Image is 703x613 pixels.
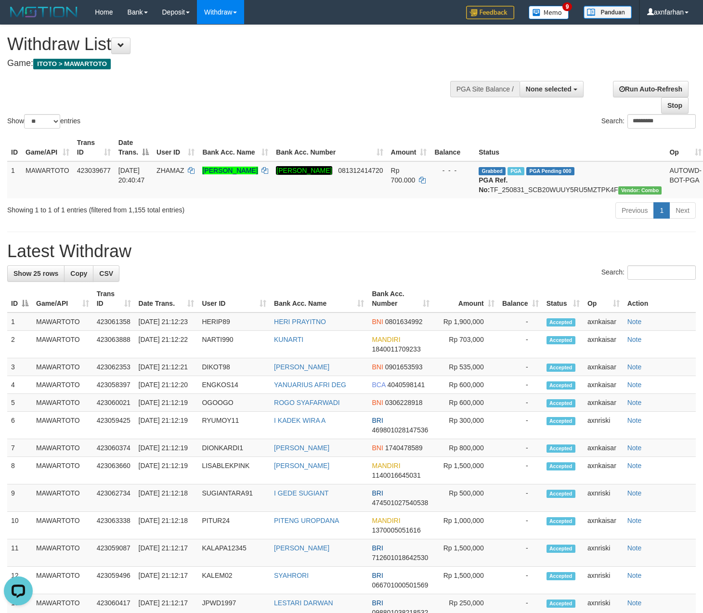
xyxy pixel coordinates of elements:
a: [PERSON_NAME] [202,167,258,174]
span: 9 [562,2,573,11]
span: Copy 1840011709233 to clipboard [372,345,420,353]
td: Rp 1,000,000 [433,512,498,539]
td: NARTI990 [198,331,270,358]
span: Accepted [547,399,575,407]
a: Note [627,417,642,424]
td: [DATE] 21:12:19 [135,412,198,439]
a: I GEDE SUGIANT [274,489,329,497]
td: OGOOGO [198,394,270,412]
td: 423062734 [93,484,135,512]
td: - [498,394,543,412]
a: Note [627,517,642,524]
td: MAWARTOTO [32,412,93,439]
td: ENGKOS14 [198,376,270,394]
label: Show entries [7,114,80,129]
td: axnkaisar [584,313,624,331]
td: Rp 1,900,000 [433,313,498,331]
td: - [498,358,543,376]
td: [DATE] 21:12:18 [135,512,198,539]
td: 12 [7,567,32,594]
span: BNI [372,363,383,371]
span: ITOTO > MAWARTOTO [33,59,111,69]
td: 423063338 [93,512,135,539]
td: MAWARTOTO [32,484,93,512]
a: KUNARTI [274,336,303,343]
a: Stop [661,97,689,114]
td: - [498,313,543,331]
td: - [498,376,543,394]
input: Search: [627,114,696,129]
td: DIONKARDI1 [198,439,270,457]
td: SUGIANTARA91 [198,484,270,512]
th: Balance: activate to sort column ascending [498,285,543,313]
th: User ID: activate to sort column ascending [198,285,270,313]
a: [PERSON_NAME] [274,363,329,371]
td: 423060374 [93,439,135,457]
a: Note [627,599,642,607]
td: MAWARTOTO [32,567,93,594]
button: Open LiveChat chat widget [4,4,33,33]
th: Bank Acc. Name: activate to sort column ascending [270,285,368,313]
td: 7 [7,439,32,457]
span: Copy 1740478589 to clipboard [385,444,423,452]
span: Accepted [547,318,575,326]
div: Showing 1 to 1 of 1 entries (filtered from 1,155 total entries) [7,201,286,215]
a: Note [627,544,642,552]
td: KALEM02 [198,567,270,594]
td: Rp 1,500,000 [433,567,498,594]
td: Rp 500,000 [433,484,498,512]
td: Rp 703,000 [433,331,498,358]
th: Amount: activate to sort column ascending [387,134,431,161]
label: Search: [601,114,696,129]
td: MAWARTOTO [32,394,93,412]
th: Date Trans.: activate to sort column ascending [135,285,198,313]
a: Note [627,399,642,406]
a: [PERSON_NAME] [274,462,329,470]
td: RYUMOY11 [198,412,270,439]
td: - [498,439,543,457]
td: 423062353 [93,358,135,376]
td: 6 [7,412,32,439]
span: Accepted [547,381,575,390]
div: PGA Site Balance / [450,81,520,97]
td: 423061358 [93,313,135,331]
a: ROGO SYAFARWADI [274,399,340,406]
td: axnkaisar [584,331,624,358]
b: PGA Ref. No: [479,176,508,194]
span: BRI [372,544,383,552]
a: PITENG UROPDANA [274,517,339,524]
span: Copy 1140016645031 to clipboard [372,471,420,479]
span: Accepted [547,490,575,498]
span: Copy 1370005051616 to clipboard [372,526,420,534]
span: Copy 712601018642530 to clipboard [372,554,428,561]
em: [PERSON_NAME] [276,166,332,175]
span: MANDIRI [372,462,400,470]
td: [DATE] 21:12:19 [135,457,198,484]
span: Copy 4040598141 to clipboard [387,381,425,389]
th: Date Trans.: activate to sort column descending [115,134,153,161]
td: Rp 600,000 [433,376,498,394]
span: Accepted [547,572,575,580]
td: 423059496 [93,567,135,594]
span: BNI [372,318,383,326]
a: HERI PRAYITNO [274,318,326,326]
th: Trans ID: activate to sort column ascending [93,285,135,313]
td: 2 [7,331,32,358]
td: [DATE] 21:12:19 [135,439,198,457]
span: CSV [99,270,113,277]
span: Marked by axnjistel [508,167,524,175]
a: [PERSON_NAME] [274,444,329,452]
td: axnriski [584,567,624,594]
button: None selected [520,81,584,97]
a: 1 [653,202,670,219]
span: Grabbed [479,167,506,175]
span: Copy 474501027540538 to clipboard [372,499,428,507]
td: Rp 600,000 [433,394,498,412]
td: HERIP89 [198,313,270,331]
span: Accepted [547,444,575,453]
td: 423063660 [93,457,135,484]
a: Note [627,381,642,389]
td: 10 [7,512,32,539]
span: Copy 0306228918 to clipboard [385,399,423,406]
th: Game/API: activate to sort column ascending [32,285,93,313]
